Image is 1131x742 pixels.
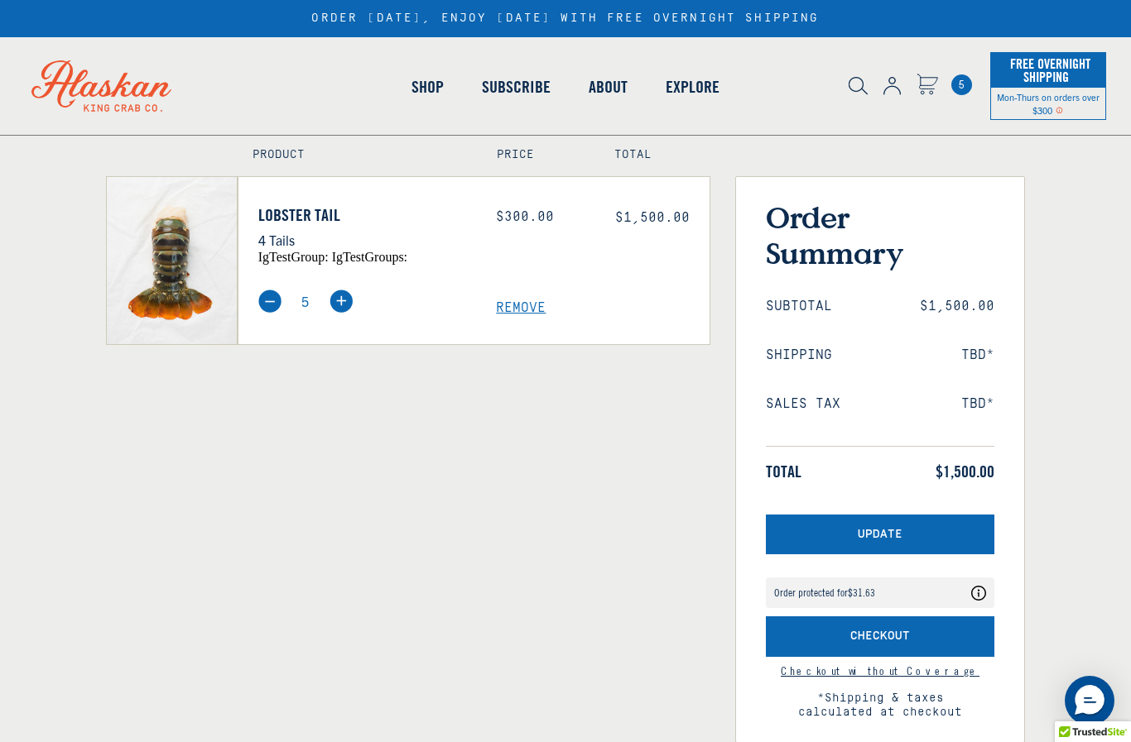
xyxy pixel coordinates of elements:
span: Checkout [850,630,910,644]
span: Mon-Thurs on orders over $300 [997,91,1100,116]
h4: Total [614,148,695,162]
a: About [570,40,647,134]
span: Sales Tax [766,396,840,412]
span: Free Overnight Shipping [1006,51,1090,89]
h3: Order Summary [766,199,994,270]
span: $1,500.00 [936,462,994,481]
img: Lobster Tail - 4 Tails [107,177,237,344]
img: account [883,77,901,95]
a: Lobster Tail [258,205,472,225]
a: Cart [917,74,938,98]
img: search [849,77,868,95]
span: Total [766,462,801,481]
a: Cart [951,74,972,95]
img: plus [330,290,353,313]
div: route shipping protection selector element [766,569,994,616]
span: $1,500.00 [920,299,994,314]
span: *Shipping & taxes calculated at checkout [766,677,994,720]
a: Continue to checkout without Shipping Protection [781,663,979,678]
button: Checkout with Shipping Protection included for an additional fee as listed above [766,616,994,657]
span: igTestGroups: [332,250,407,264]
span: igTestGroup: [258,250,329,264]
a: Remove [496,300,710,316]
a: Subscribe [463,40,570,134]
span: 5 [951,74,972,95]
span: Subtotal [766,299,832,314]
p: 4 Tails [258,229,472,251]
img: minus [258,290,282,313]
span: Update [858,528,902,542]
div: Messenger Dummy Widget [1065,676,1114,725]
div: ORDER [DATE], ENJOY [DATE] WITH FREE OVERNIGHT SHIPPING [311,12,819,26]
a: Shop [392,40,463,134]
h4: Product [253,148,462,162]
div: Order protected for $31.63 [774,587,875,598]
span: Shipping [766,347,832,363]
div: Coverage Options [766,577,994,608]
a: Explore [647,40,739,134]
span: Shipping Notice Icon [1056,104,1063,116]
div: $300.00 [496,209,590,225]
button: Update [766,515,994,555]
span: $1,500.00 [615,210,690,225]
h4: Price [497,148,578,162]
img: Alaskan King Crab Co. logo [8,37,195,135]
